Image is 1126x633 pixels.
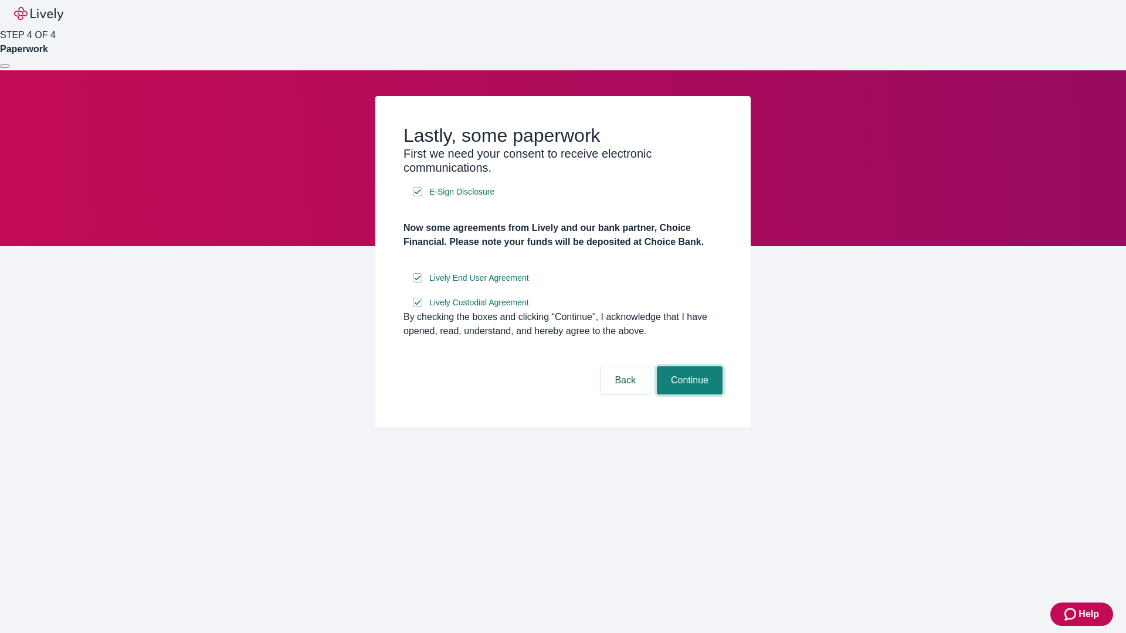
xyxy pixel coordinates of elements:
a: e-sign disclosure document [427,295,531,310]
span: Lively Custodial Agreement [429,297,529,309]
img: Lively [14,7,63,21]
button: Zendesk support iconHelp [1050,603,1113,626]
h4: Now some agreements from Lively and our bank partner, Choice Financial. Please note your funds wi... [403,221,723,249]
span: Help [1078,607,1099,621]
div: By checking the boxes and clicking “Continue", I acknowledge that I have opened, read, understand... [403,310,723,338]
span: E-Sign Disclosure [429,186,494,198]
h2: Lastly, some paperwork [403,124,723,147]
a: e-sign disclosure document [427,271,531,285]
span: Lively End User Agreement [429,272,529,284]
a: e-sign disclosure document [427,185,497,199]
button: Back [601,366,650,394]
button: Continue [657,366,723,394]
svg: Zendesk support icon [1064,607,1078,621]
h3: First we need your consent to receive electronic communications. [403,147,723,175]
